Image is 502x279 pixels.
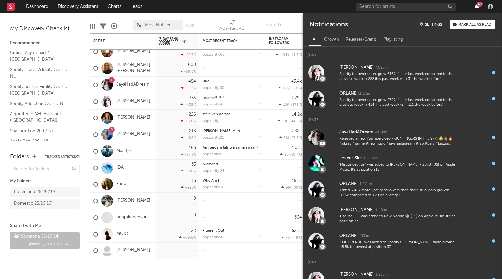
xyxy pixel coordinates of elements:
[181,152,196,157] div: -37.3 %
[425,23,442,27] div: Settings
[10,138,73,145] a: Apple Top 200 / NL
[10,100,73,107] a: Spotify Addiction Chart / NL
[339,98,456,108] div: Spotify follower count grew 270% faster last week compared to the previous week (+414 this past w...
[303,124,502,150] a: JayaHadADream4:01pmReleased a new YouTube video - GUNFINGERS IN THE SKY! 🙂‍↕️👆🏽🔥 #ukrap #grime #n...
[356,3,456,11] input: Search for artists
[116,132,150,137] a: [PERSON_NAME]
[203,96,224,100] a: use me!!!!!!!
[191,162,196,167] div: 33
[181,185,196,190] div: +225 %
[292,179,302,183] div: 16.5k
[276,53,302,57] div: ( )
[116,231,128,237] a: MOIO
[10,199,80,209] a: Domestic 25/26(16)
[284,153,289,157] span: 95
[116,82,150,88] a: JayaHadADream
[203,153,222,156] div: popularity: 5
[375,208,388,213] div: 9:40am
[10,232,80,249] a: Sodatona 25/26(14)[PERSON_NAME] Directie
[294,215,302,220] div: 364
[116,248,150,253] a: [PERSON_NAME]
[303,176,502,202] a: ORLANE11:07amAdded 6.46x more Spotify followers than their usual daily growth (+132 compared to +...
[93,39,143,43] div: Artist
[303,254,502,267] div: [DATE]
[181,119,196,123] div: -16.6 %
[339,214,456,224] div: 'Use Me!!!!!!!' was added to New Nordic ❄️ (US) on Apple Music. It's at position 33.
[145,23,172,27] span: Most Notified
[303,202,502,228] a: [PERSON_NAME]9:40am'Use Me!!!!!!!' was added to New Nordic ❄️ (US) on Apple Music. It's at positi...
[283,103,289,107] span: 109
[203,229,262,233] div: Figure It Out
[10,127,73,135] a: Shazam Top 200 / NL
[292,229,302,233] div: 52.3k
[203,80,262,83] div: Bug
[303,60,502,86] a: [PERSON_NAME]7:02pmSpotify follower count grew 616% faster last week compared to the previous wee...
[203,86,224,90] div: popularity: 30
[281,185,302,190] div: ( )
[364,156,378,161] div: 12:03pm
[189,96,196,100] div: 355
[358,234,370,239] div: 1:03am
[339,72,456,82] div: Spotify follower count grew 616% faster last week compared to the previous week (+222 this past w...
[29,241,68,248] span: [PERSON_NAME] Directie
[339,232,356,240] div: ORLANE
[292,112,302,117] div: 14.2k
[303,228,502,254] a: ORLANE1:03am'TOUT PERDU' was added to Spotify's [PERSON_NAME] Radio playlist (15.5k followers) at...
[116,99,150,104] a: [PERSON_NAME]
[10,39,80,47] div: Recommended
[181,136,196,140] div: +195 %
[189,112,196,117] div: 226
[339,64,374,72] div: [PERSON_NAME]
[280,53,289,57] span: 1.04k
[339,162,456,173] div: 'Misconception' was added to [PERSON_NAME] Playlist (US) on Apple Music. It's at position 16.
[203,39,252,43] div: Most Recent Track
[203,163,262,166] div: Niemand
[10,110,73,124] a: Algorithmic A&R Assistant ([GEOGRAPHIC_DATA])
[116,215,148,220] a: benjiakabenson
[10,153,29,161] div: Folders
[203,163,218,166] a: Niemand
[14,233,60,241] div: Sodatona 25/26 ( 14 )
[309,34,321,45] div: All
[189,229,196,233] div: -28
[193,213,196,217] div: 0
[416,20,446,29] a: Settings
[292,236,301,240] span: -48 %
[10,49,73,63] a: Critical Algo Chart / [GEOGRAPHIC_DATA]
[375,65,388,70] div: 7:02pm
[339,180,356,188] div: ORLANE
[203,53,225,57] div: popularity: 66
[159,37,181,45] span: 7-Day Fans Added
[188,79,196,84] div: 454
[14,188,55,196] div: Buitenland 25/26 ( 10 )
[181,169,196,173] div: +120 %
[203,96,262,100] div: use me!!!!!!!
[10,177,80,185] div: My Folders
[292,96,302,100] div: 2.79k
[339,271,374,279] div: [PERSON_NAME]
[269,37,292,45] div: Instagram Followers
[203,179,219,183] a: Who Am I
[291,79,302,84] div: 43.4k
[203,179,262,183] div: Who Am I
[203,136,224,140] div: popularity: 21
[203,169,224,173] div: popularity: 24
[283,87,289,90] span: 253
[203,146,262,150] div: Amsterdam (als we samen gaan)
[262,20,312,30] input: Search...
[180,69,196,74] div: -69.3 %
[181,53,196,57] div: -22.7 %
[45,155,80,159] button: Tracked Artists(27)
[203,119,222,123] div: popularity: 1
[10,165,80,174] input: Search for folders...
[289,136,301,140] span: +27.3 %
[290,53,301,57] span: -21.5 %
[278,86,302,90] div: ( )
[10,187,80,197] a: Buitenland 25/26(10)
[203,146,258,150] a: Amsterdam (als we samen gaan)
[339,128,373,136] div: JayaHadADream
[100,17,106,36] div: Filters
[189,129,196,133] div: 218
[303,111,502,124] div: [DATE]
[284,136,288,140] span: 56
